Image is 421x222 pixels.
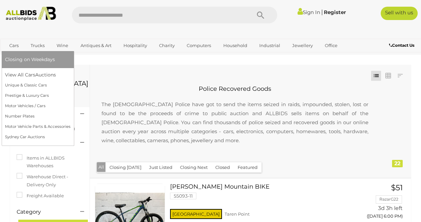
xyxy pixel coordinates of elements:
[298,9,320,15] a: Sign In
[320,40,342,51] a: Office
[26,40,49,51] a: Trucks
[288,40,317,51] a: Jewellery
[95,86,375,92] h2: Police Recovered Goods
[105,162,145,173] button: Closing [DATE]
[5,40,23,51] a: Cars
[391,183,403,192] span: $51
[17,154,83,170] label: Items in ALLBIDS Warehouses
[52,40,73,51] a: Wine
[321,8,323,16] span: |
[182,40,215,51] a: Computers
[155,40,179,51] a: Charity
[381,7,418,20] a: Sell with us
[17,192,64,200] label: Freight Available
[17,209,70,215] h4: Category
[389,43,414,48] b: Contact Us
[119,40,151,51] a: Hospitality
[76,40,116,51] a: Antiques & Art
[145,162,176,173] button: Just Listed
[17,173,83,189] label: Warehouse Direct - Delivery Only
[17,72,83,87] h1: Police Auctions [GEOGRAPHIC_DATA]
[219,40,252,51] a: Household
[234,162,262,173] button: Featured
[392,160,403,167] div: 22
[176,162,212,173] button: Closing Next
[17,140,70,146] h4: Show Only
[95,93,375,152] p: The [DEMOGRAPHIC_DATA] Police have got to send the items seized in raids, impounded, stolen, lost...
[244,7,277,23] button: Search
[324,9,346,15] a: Register
[389,42,416,49] a: Contact Us
[211,162,234,173] button: Closed
[3,7,59,21] img: Allbids.com.au
[255,40,285,51] a: Industrial
[97,162,106,172] button: All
